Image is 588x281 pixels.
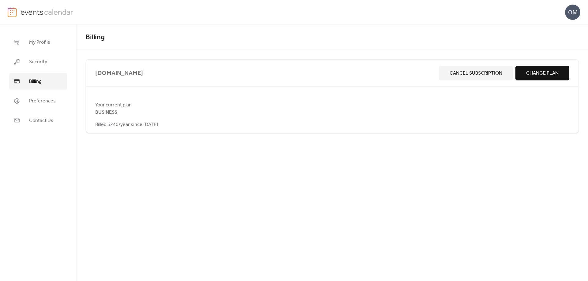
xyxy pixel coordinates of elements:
span: Preferences [29,98,56,105]
span: Cancel Subscription [450,70,502,77]
span: Billing [86,31,105,44]
div: OM [565,5,580,20]
span: BUSINESS [95,109,117,116]
button: Cancel Subscription [439,66,513,80]
span: Your current plan [95,102,569,109]
span: Contact Us [29,117,53,124]
img: logo-type [21,7,73,17]
a: Billing [9,73,67,90]
span: Billing [29,78,42,85]
span: [DOMAIN_NAME] [95,68,436,78]
span: My Profile [29,39,50,46]
a: Preferences [9,93,67,109]
img: logo [8,7,17,17]
a: My Profile [9,34,67,50]
span: Change Plan [526,70,559,77]
button: Change Plan [515,66,569,80]
a: Security [9,54,67,70]
a: Contact Us [9,112,67,129]
span: Billed $240/year since [DATE] [95,121,158,128]
span: Security [29,58,47,66]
